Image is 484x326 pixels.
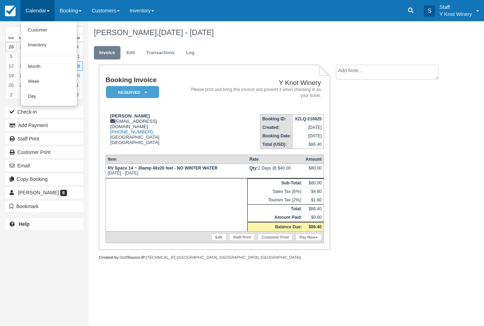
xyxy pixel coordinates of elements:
a: Day [21,89,77,104]
a: Week [21,74,77,89]
a: Inventory [21,38,77,53]
ul: Calendar [21,21,77,106]
a: Customer [21,23,77,38]
a: Month [21,59,77,74]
